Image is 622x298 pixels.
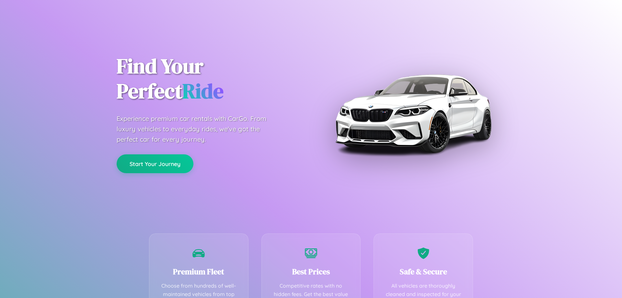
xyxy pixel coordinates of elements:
[182,77,224,105] span: Ride
[117,113,279,145] p: Experience premium car rentals with CarGo. From luxury vehicles to everyday rides, we've got the ...
[332,32,494,195] img: Premium BMW car rental vehicle
[271,266,351,277] h3: Best Prices
[159,266,238,277] h3: Premium Fleet
[117,54,301,104] h1: Find Your Perfect
[384,266,463,277] h3: Safe & Secure
[117,154,193,173] button: Start Your Journey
